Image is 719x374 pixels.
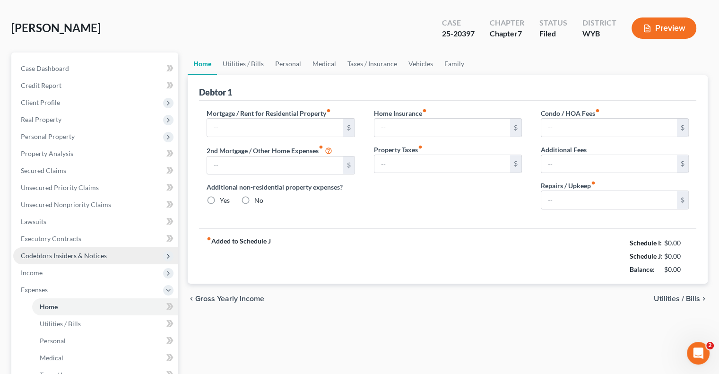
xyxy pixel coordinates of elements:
div: Status [539,17,567,28]
a: Unsecured Priority Claims [13,179,178,196]
a: Unsecured Nonpriority Claims [13,196,178,213]
label: 2nd Mortgage / Other Home Expenses [207,145,332,156]
a: Vehicles [403,52,439,75]
span: Medical [40,354,63,362]
i: chevron_right [700,295,708,303]
label: No [254,196,263,205]
i: fiber_manual_record [207,236,211,241]
span: [PERSON_NAME] [11,21,101,35]
input: -- [374,119,510,137]
iframe: Intercom live chat [687,342,710,365]
div: District [582,17,616,28]
i: fiber_manual_record [319,145,323,149]
div: $ [343,157,355,174]
button: chevron_left Gross Yearly Income [188,295,264,303]
label: Home Insurance [374,108,427,118]
i: fiber_manual_record [595,108,600,113]
span: Real Property [21,115,61,123]
div: $ [677,119,688,137]
button: Utilities / Bills chevron_right [654,295,708,303]
span: Home [40,303,58,311]
a: Lawsuits [13,213,178,230]
a: Personal [32,332,178,349]
div: Debtor 1 [199,87,232,98]
span: Property Analysis [21,149,73,157]
div: Chapter [490,17,524,28]
span: Personal Property [21,132,75,140]
a: Home [32,298,178,315]
span: Gross Yearly Income [195,295,264,303]
i: fiber_manual_record [422,108,427,113]
div: WYB [582,28,616,39]
label: Additional Fees [541,145,587,155]
input: -- [207,157,343,174]
span: Income [21,269,43,277]
div: $ [343,119,355,137]
span: Case Dashboard [21,64,69,72]
div: $0.00 [664,252,689,261]
div: $0.00 [664,238,689,248]
span: Expenses [21,286,48,294]
label: Condo / HOA Fees [541,108,600,118]
a: Family [439,52,470,75]
span: Lawsuits [21,217,46,226]
div: Chapter [490,28,524,39]
label: Yes [220,196,230,205]
i: fiber_manual_record [418,145,423,149]
label: Property Taxes [374,145,423,155]
div: Case [442,17,475,28]
input: -- [541,191,677,209]
a: Case Dashboard [13,60,178,77]
a: Personal [269,52,307,75]
span: Utilities / Bills [40,320,81,328]
div: $0.00 [664,265,689,274]
span: Codebtors Insiders & Notices [21,252,107,260]
strong: Schedule J: [630,252,663,260]
i: fiber_manual_record [326,108,331,113]
i: fiber_manual_record [591,181,596,185]
a: Home [188,52,217,75]
a: Executory Contracts [13,230,178,247]
label: Repairs / Upkeep [541,181,596,191]
span: Unsecured Priority Claims [21,183,99,191]
span: Secured Claims [21,166,66,174]
input: -- [374,155,510,173]
a: Credit Report [13,77,178,94]
a: Taxes / Insurance [342,52,403,75]
span: 2 [706,342,714,349]
strong: Schedule I: [630,239,662,247]
div: $ [510,119,521,137]
button: Preview [632,17,696,39]
div: 25-20397 [442,28,475,39]
a: Secured Claims [13,162,178,179]
strong: Balance: [630,265,655,273]
span: Executory Contracts [21,235,81,243]
label: Additional non-residential property expenses? [207,182,355,192]
a: Medical [307,52,342,75]
a: Property Analysis [13,145,178,162]
div: $ [677,155,688,173]
a: Utilities / Bills [32,315,178,332]
span: Client Profile [21,98,60,106]
span: Utilities / Bills [654,295,700,303]
input: -- [541,155,677,173]
div: $ [510,155,521,173]
strong: Added to Schedule J [207,236,271,276]
i: chevron_left [188,295,195,303]
input: -- [541,119,677,137]
label: Mortgage / Rent for Residential Property [207,108,331,118]
div: $ [677,191,688,209]
span: 7 [518,29,522,38]
a: Medical [32,349,178,366]
span: Credit Report [21,81,61,89]
div: Filed [539,28,567,39]
span: Unsecured Nonpriority Claims [21,200,111,209]
a: Utilities / Bills [217,52,269,75]
span: Personal [40,337,66,345]
input: -- [207,119,343,137]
